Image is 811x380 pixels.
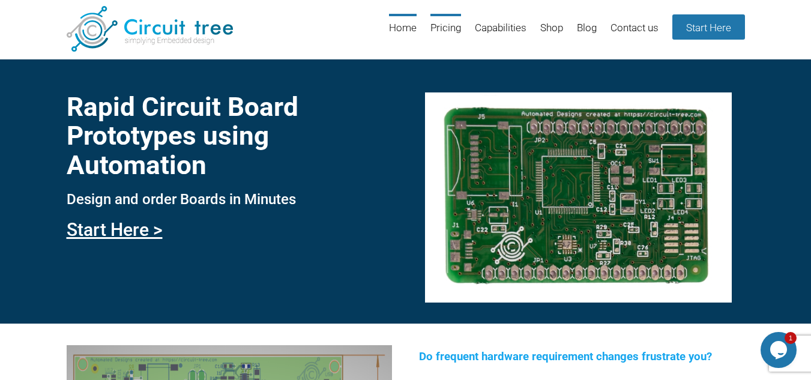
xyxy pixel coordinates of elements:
[577,14,597,53] a: Blog
[419,350,712,363] span: Do frequent hardware requirement changes frustrate you?
[540,14,563,53] a: Shop
[67,92,392,179] h1: Rapid Circuit Board Prototypes using Automation
[611,14,659,53] a: Contact us
[761,332,799,368] iframe: chat widget
[67,219,163,240] a: Start Here >
[672,14,745,40] a: Start Here
[475,14,526,53] a: Capabilities
[430,14,461,53] a: Pricing
[67,192,392,207] h3: Design and order Boards in Minutes
[389,14,417,53] a: Home
[67,6,233,52] img: Circuit Tree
